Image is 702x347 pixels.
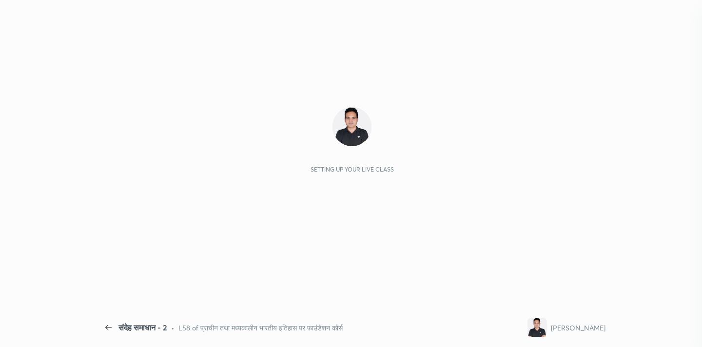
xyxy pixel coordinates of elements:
div: L58 of प्राचीन तथा मध्यकालीन भारतीय इतिहास पर फाउंडेशन कोर्स [178,323,343,333]
img: 09a1bb633dd249f2a2c8cf568a24d1b1.jpg [527,318,547,337]
img: 09a1bb633dd249f2a2c8cf568a24d1b1.jpg [332,107,371,146]
div: Setting up your live class [311,166,394,173]
div: संदेह समाधान - 2 [118,322,167,333]
div: [PERSON_NAME] [551,323,605,333]
div: • [171,323,175,333]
